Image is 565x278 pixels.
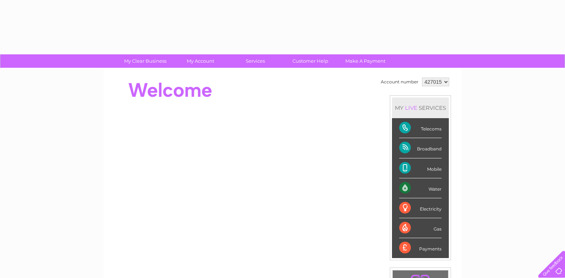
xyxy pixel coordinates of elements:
div: Electricity [399,198,442,218]
div: Payments [399,238,442,258]
a: Customer Help [281,54,340,68]
td: Account number [379,76,420,88]
div: LIVE [404,104,419,111]
div: Gas [399,218,442,238]
a: My Account [170,54,230,68]
div: Mobile [399,158,442,178]
div: Broadband [399,138,442,158]
div: Telecoms [399,118,442,138]
a: My Clear Business [115,54,175,68]
a: Services [225,54,285,68]
div: MY SERVICES [392,97,449,118]
div: Water [399,178,442,198]
a: Make A Payment [336,54,395,68]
